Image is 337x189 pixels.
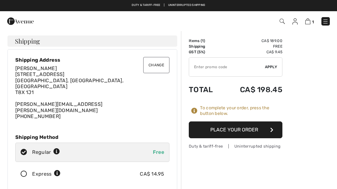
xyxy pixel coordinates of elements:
span: 1 [312,20,314,24]
td: Items ( ) [189,38,223,44]
div: Duty & tariff-free | Uninterrupted shipping [189,143,282,149]
td: Free [223,44,282,49]
div: [PERSON_NAME][EMAIL_ADDRESS][PERSON_NAME][DOMAIN_NAME] [PHONE_NUMBER] [15,65,169,119]
img: 1ère Avenue [7,15,34,27]
img: My Info [292,18,298,25]
a: 1 [305,17,314,25]
div: Shipping Address [15,57,169,63]
span: 1 [202,39,204,43]
div: Shipping Method [15,134,169,140]
span: [PERSON_NAME] [15,65,57,71]
img: Menu [322,18,329,25]
span: Apply [265,64,277,70]
td: GST (5%) [189,49,223,55]
span: Shipping [15,38,40,44]
img: Shopping Bag [305,18,310,24]
span: [STREET_ADDRESS] [GEOGRAPHIC_DATA], [GEOGRAPHIC_DATA], [GEOGRAPHIC_DATA] T8X 1J1 [15,71,124,95]
td: CA$ 189.00 [223,38,282,44]
input: Promo code [189,58,265,76]
button: Change [143,57,169,73]
td: CA$ 198.45 [223,79,282,100]
img: Search [280,19,285,24]
div: Express [32,170,61,178]
td: CA$ 9.45 [223,49,282,55]
div: To complete your order, press the button below. [200,105,282,116]
a: 1ère Avenue [7,18,34,24]
div: CA$ 14.95 [140,170,164,178]
div: Regular [32,149,60,156]
span: Free [153,149,164,155]
td: Shipping [189,44,223,49]
button: Place Your Order [189,121,282,138]
td: Total [189,79,223,100]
